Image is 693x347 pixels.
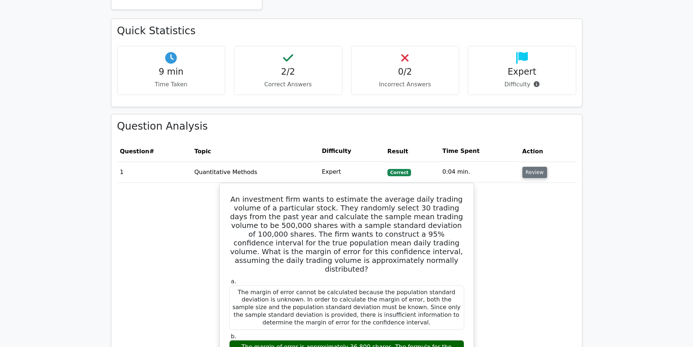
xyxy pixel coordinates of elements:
[117,120,576,133] h3: Question Analysis
[228,195,465,273] h5: An investment firm wants to estimate the average daily trading volume of a particular stock. They...
[439,162,519,182] td: 0:04 min.
[123,67,219,77] h4: 9 min
[231,333,236,340] span: b.
[357,80,453,89] p: Incorrect Answers
[191,141,319,162] th: Topic
[117,25,576,37] h3: Quick Statistics
[319,162,385,182] td: Expert
[522,167,547,178] button: Review
[117,141,192,162] th: #
[357,67,453,77] h4: 0/2
[387,169,411,176] span: Correct
[439,141,519,162] th: Time Spent
[519,141,576,162] th: Action
[191,162,319,182] td: Quantitative Methods
[229,285,464,330] div: The margin of error cannot be calculated because the population standard deviation is unknown. In...
[231,278,236,285] span: a.
[240,80,336,89] p: Correct Answers
[120,148,150,155] span: Question
[117,162,192,182] td: 1
[474,80,570,89] p: Difficulty
[319,141,385,162] th: Difficulty
[240,67,336,77] h4: 2/2
[123,80,219,89] p: Time Taken
[385,141,439,162] th: Result
[474,67,570,77] h4: Expert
